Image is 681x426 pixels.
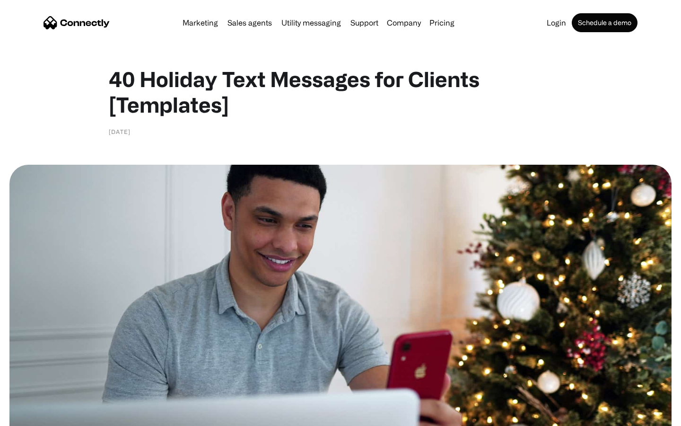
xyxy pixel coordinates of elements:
a: Sales agents [224,19,276,27]
ul: Language list [19,409,57,423]
h1: 40 Holiday Text Messages for Clients [Templates] [109,66,572,117]
a: Schedule a demo [572,13,637,32]
a: Login [543,19,570,27]
a: Pricing [426,19,458,27]
div: [DATE] [109,127,131,136]
div: Company [387,16,421,29]
a: Marketing [179,19,222,27]
a: Support [347,19,382,27]
aside: Language selected: English [9,409,57,423]
a: Utility messaging [278,19,345,27]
